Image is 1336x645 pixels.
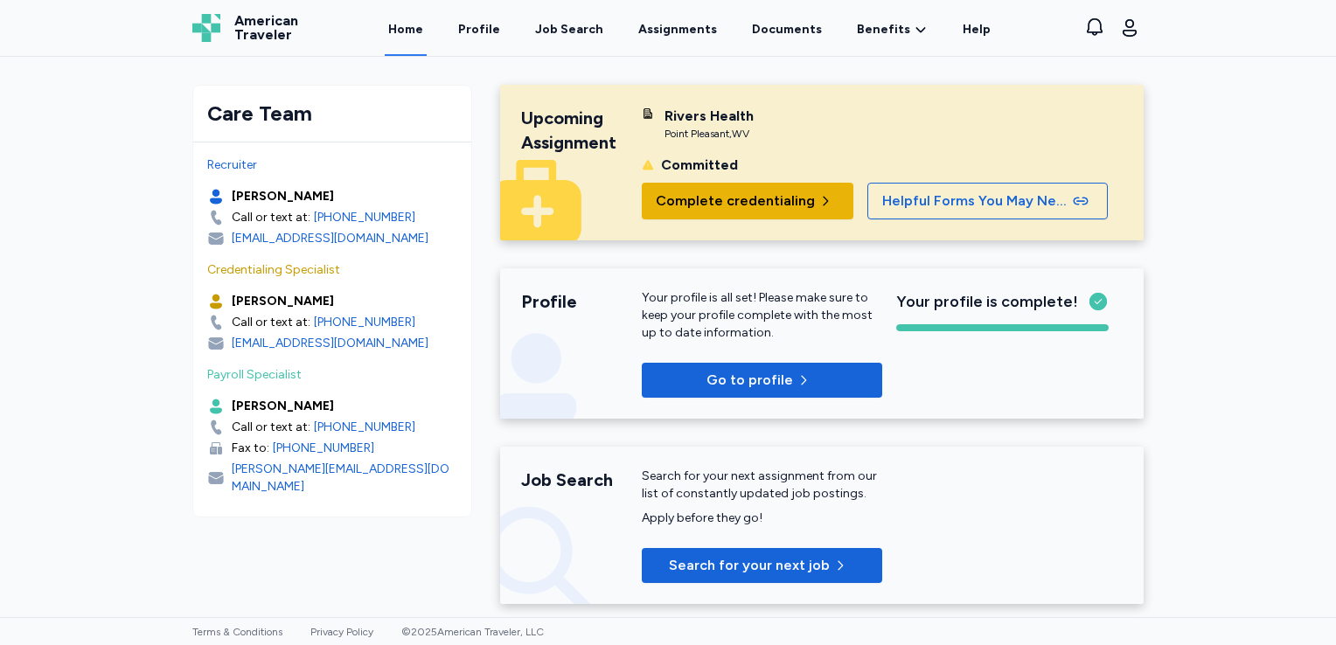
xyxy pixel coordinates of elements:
div: Rivers Health [665,106,754,127]
button: Go to profile [642,363,882,398]
div: Recruiter [207,156,457,174]
span: Your profile is complete! [896,289,1078,314]
div: Committed [661,155,738,176]
div: Job Search [521,468,642,492]
button: Helpful Forms You May Need [867,183,1108,219]
span: Search for your next job [669,555,830,576]
div: [PERSON_NAME][EMAIL_ADDRESS][DOMAIN_NAME] [232,461,457,496]
div: [PERSON_NAME] [232,293,334,310]
div: Call or text at: [232,419,310,436]
div: Point Pleasant , WV [665,127,754,141]
div: Upcoming Assignment [521,106,642,155]
a: Terms & Conditions [192,626,282,638]
a: [PHONE_NUMBER] [314,419,415,436]
div: Call or text at: [232,314,310,331]
p: Your profile is all set! Please make sure to keep your profile complete with the most up to date ... [642,289,882,342]
div: Payroll Specialist [207,366,457,384]
button: Complete credentialing [642,183,853,219]
div: [PERSON_NAME] [232,398,334,415]
div: Apply before they go! [642,510,882,527]
div: Call or text at: [232,209,310,226]
span: American Traveler [234,14,298,42]
div: Profile [521,289,642,314]
a: Privacy Policy [310,626,373,638]
a: [PHONE_NUMBER] [314,209,415,226]
div: Search for your next assignment from our list of constantly updated job postings. [642,468,882,503]
a: Benefits [857,21,928,38]
a: [PHONE_NUMBER] [314,314,415,331]
a: Home [385,2,427,56]
div: [EMAIL_ADDRESS][DOMAIN_NAME] [232,335,428,352]
span: Complete credentialing [656,191,815,212]
span: Benefits [857,21,910,38]
div: [PERSON_NAME] [232,188,334,205]
div: Care Team [207,100,457,128]
span: © 2025 American Traveler, LLC [401,626,544,638]
img: Logo [192,14,220,42]
div: [EMAIL_ADDRESS][DOMAIN_NAME] [232,230,428,247]
div: Fax to: [232,440,269,457]
div: Job Search [535,21,603,38]
span: Helpful Forms You May Need [882,191,1069,212]
button: Search for your next job [642,548,882,583]
div: Credentialing Specialist [207,261,457,279]
a: [PHONE_NUMBER] [273,440,374,457]
p: Go to profile [706,370,793,391]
